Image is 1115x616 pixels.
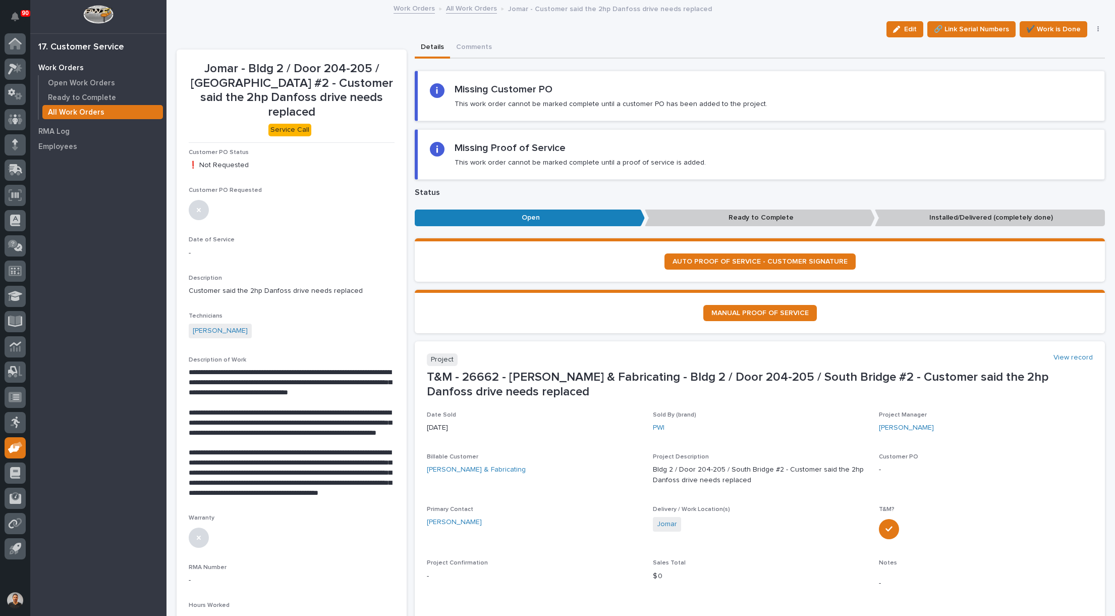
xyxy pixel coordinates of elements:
[38,42,124,53] div: 17. Customer Service
[189,160,395,171] p: ❗ Not Requested
[189,237,235,243] span: Date of Service
[5,6,26,27] button: Notifications
[415,210,645,226] p: Open
[427,370,1093,399] p: T&M - 26662 - [PERSON_NAME] & Fabricating - Bldg 2 / Door 204-205 / South Bridge #2 - Customer sa...
[653,454,709,460] span: Project Description
[427,412,456,418] span: Date Sold
[879,412,927,418] span: Project Manager
[427,454,478,460] span: Billable Customer
[879,560,897,566] span: Notes
[653,560,686,566] span: Sales Total
[193,326,248,336] a: [PERSON_NAME]
[653,465,867,486] p: Bldg 2 / Door 204-205 / South Bridge #2 - Customer said the 2hp Danfoss drive needs replaced
[189,357,246,363] span: Description of Work
[664,253,856,270] a: AUTO PROOF OF SERVICE - CUSTOMER SIGNATURE
[189,187,262,193] span: Customer PO Requested
[189,515,214,521] span: Warranty
[189,149,249,156] span: Customer PO Status
[703,305,817,321] a: MANUAL PROOF OF SERVICE
[653,506,730,512] span: Delivery / Work Location(s)
[38,142,77,151] p: Employees
[38,64,84,73] p: Work Orders
[427,517,482,528] a: [PERSON_NAME]
[879,423,934,433] a: [PERSON_NAME]
[415,37,450,59] button: Details
[189,564,227,571] span: RMA Number
[427,465,526,475] a: [PERSON_NAME] & Fabricating
[13,12,26,28] div: Notifications90
[415,188,1105,197] p: Status
[886,21,923,37] button: Edit
[189,602,230,608] span: Hours Worked
[5,590,26,611] button: users-avatar
[38,127,70,136] p: RMA Log
[189,575,395,586] p: -
[39,76,166,90] a: Open Work Orders
[1026,23,1081,35] span: ✔️ Work is Done
[22,10,29,17] p: 90
[934,23,1009,35] span: 🔗 Link Serial Numbers
[657,519,677,530] a: Jomar
[39,105,166,119] a: All Work Orders
[189,286,395,296] p: Customer said the 2hp Danfoss drive needs replaced
[711,310,809,317] span: MANUAL PROOF OF SERVICE
[653,571,867,582] p: $ 0
[653,412,696,418] span: Sold By (brand)
[189,275,222,281] span: Description
[48,108,104,117] p: All Work Orders
[927,21,1016,37] button: 🔗 Link Serial Numbers
[446,2,497,14] a: All Work Orders
[427,571,641,582] p: -
[879,465,1093,475] p: -
[268,124,311,136] div: Service Call
[427,506,473,512] span: Primary Contact
[645,210,875,226] p: Ready to Complete
[30,124,166,139] a: RMA Log
[875,210,1105,226] p: Installed/Delivered (completely done)
[653,423,664,433] a: PWI
[83,5,113,24] img: Workspace Logo
[394,2,435,14] a: Work Orders
[427,423,641,433] p: [DATE]
[1053,353,1093,362] a: View record
[1020,21,1087,37] button: ✔️ Work is Done
[673,258,848,265] span: AUTO PROOF OF SERVICE - CUSTOMER SIGNATURE
[455,158,706,167] p: This work order cannot be marked complete until a proof of service is added.
[879,454,918,460] span: Customer PO
[455,83,552,95] h2: Missing Customer PO
[450,37,498,59] button: Comments
[189,248,395,259] p: -
[508,3,712,14] p: Jomar - Customer said the 2hp Danfoss drive needs replaced
[189,62,395,120] p: Jomar - Bldg 2 / Door 204-205 / [GEOGRAPHIC_DATA] #2 - Customer said the 2hp Danfoss drive needs ...
[30,60,166,75] a: Work Orders
[904,25,917,34] span: Edit
[48,79,115,88] p: Open Work Orders
[48,93,116,102] p: Ready to Complete
[30,139,166,154] a: Employees
[427,560,488,566] span: Project Confirmation
[39,90,166,105] a: Ready to Complete
[455,142,566,154] h2: Missing Proof of Service
[189,313,222,319] span: Technicians
[879,506,895,512] span: T&M?
[455,99,767,109] p: This work order cannot be marked complete until a customer PO has been added to the project.
[427,353,458,366] p: Project
[879,578,1093,589] p: -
